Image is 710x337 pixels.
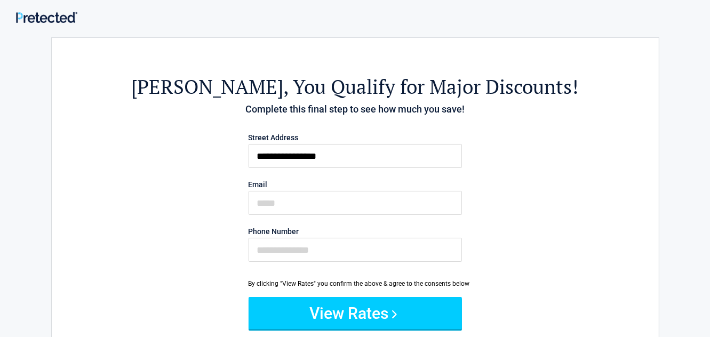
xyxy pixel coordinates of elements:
div: By clicking "View Rates" you confirm the above & agree to the consents below [249,279,462,288]
button: View Rates [249,297,462,329]
label: Email [249,181,462,188]
img: Main Logo [16,12,77,23]
h2: , You Qualify for Major Discounts! [110,74,600,100]
span: [PERSON_NAME] [132,74,284,100]
h4: Complete this final step to see how much you save! [110,102,600,116]
label: Street Address [249,134,462,141]
label: Phone Number [249,228,462,235]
